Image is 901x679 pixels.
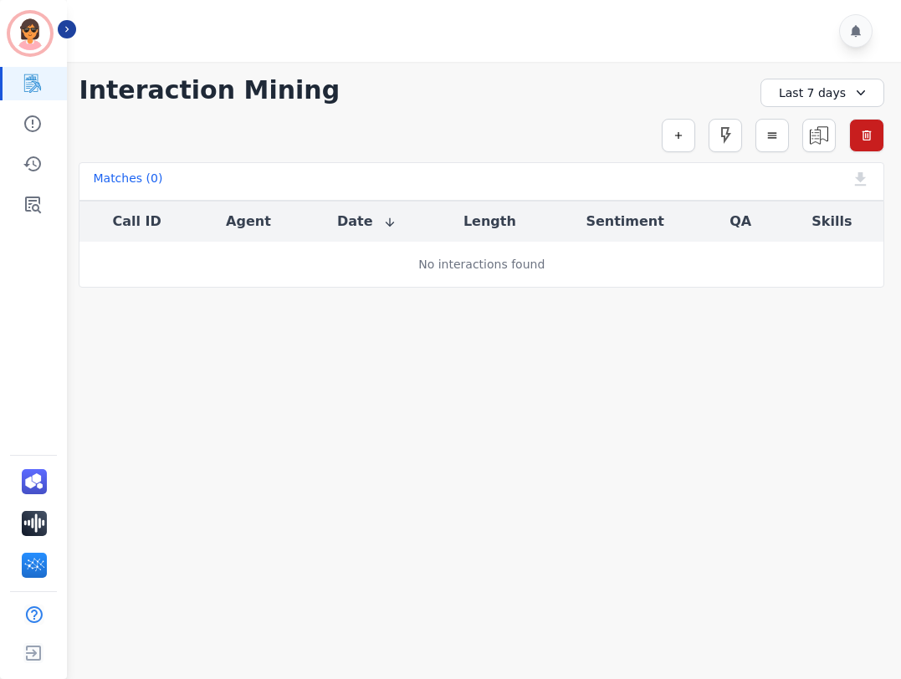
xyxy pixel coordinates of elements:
button: QA [730,212,751,232]
div: No interactions found [418,256,545,273]
div: Matches ( 0 ) [93,170,162,193]
img: Bordered avatar [10,13,50,54]
button: Date [337,212,397,232]
button: Agent [226,212,271,232]
div: Last 7 days [760,79,884,107]
h1: Interaction Mining [79,75,340,105]
button: Call ID [112,212,161,232]
button: Sentiment [586,212,663,232]
button: Length [463,212,516,232]
button: Skills [811,212,852,232]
